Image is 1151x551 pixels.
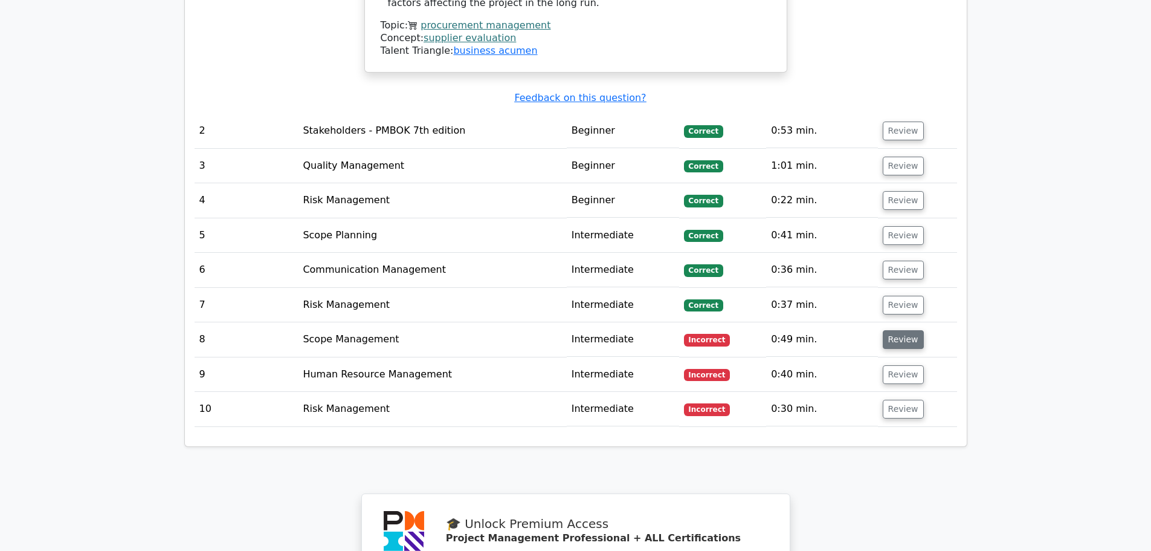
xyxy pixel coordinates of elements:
td: 10 [195,392,298,426]
td: Intermediate [567,218,679,253]
div: Topic: [381,19,771,32]
td: Risk Management [298,183,566,218]
a: business acumen [453,45,537,56]
a: procurement management [421,19,550,31]
button: Review [883,400,924,419]
div: Talent Triangle: [381,19,771,57]
td: 0:30 min. [766,392,877,426]
td: Beginner [567,149,679,183]
td: 2 [195,114,298,148]
button: Review [883,157,924,175]
td: Risk Management [298,288,566,322]
td: Quality Management [298,149,566,183]
td: Stakeholders - PMBOK 7th edition [298,114,566,148]
td: 3 [195,149,298,183]
td: Risk Management [298,392,566,426]
span: Incorrect [684,334,730,346]
td: Intermediate [567,288,679,322]
td: 7 [195,288,298,322]
button: Review [883,365,924,384]
span: Correct [684,160,723,172]
td: 0:40 min. [766,357,877,392]
td: 0:49 min. [766,322,877,357]
td: 0:53 min. [766,114,877,148]
span: Incorrect [684,369,730,381]
span: Correct [684,264,723,276]
td: 4 [195,183,298,218]
td: 0:22 min. [766,183,877,218]
button: Review [883,226,924,245]
td: Beginner [567,114,679,148]
td: Beginner [567,183,679,218]
button: Review [883,191,924,210]
button: Review [883,330,924,349]
a: Feedback on this question? [514,92,646,103]
td: 0:36 min. [766,253,877,287]
div: Concept: [381,32,771,45]
td: Scope Management [298,322,566,357]
td: Intermediate [567,392,679,426]
td: Scope Planning [298,218,566,253]
td: 8 [195,322,298,357]
td: Intermediate [567,322,679,357]
td: 6 [195,253,298,287]
td: 0:41 min. [766,218,877,253]
span: Correct [684,299,723,311]
span: Correct [684,125,723,137]
td: Intermediate [567,253,679,287]
td: 9 [195,357,298,392]
td: Human Resource Management [298,357,566,392]
td: 1:01 min. [766,149,877,183]
td: Communication Management [298,253,566,287]
td: 0:37 min. [766,288,877,322]
span: Correct [684,230,723,242]
button: Review [883,296,924,315]
td: 5 [195,218,298,253]
button: Review [883,261,924,279]
a: supplier evaluation [424,32,516,44]
button: Review [883,122,924,140]
span: Correct [684,195,723,207]
td: Intermediate [567,357,679,392]
span: Incorrect [684,403,730,416]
